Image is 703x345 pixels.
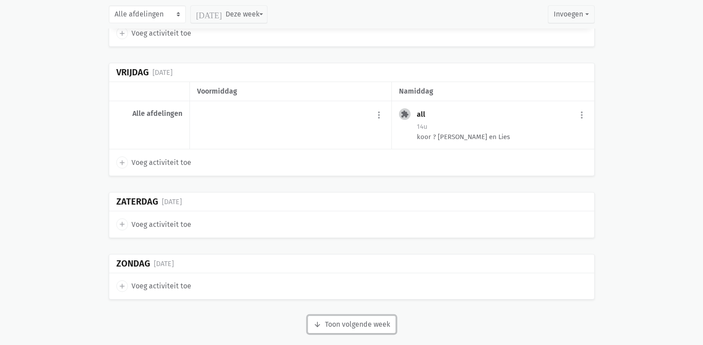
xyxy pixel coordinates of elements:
i: add [118,282,126,290]
div: [DATE] [154,258,174,270]
a: add Voeg activiteit toe [116,218,191,230]
div: all [417,110,432,119]
span: Voeg activiteit toe [132,219,191,230]
a: add Voeg activiteit toe [116,27,191,39]
i: extension [401,110,409,118]
button: Toon volgende week [308,316,396,333]
div: Zaterdag [116,197,158,207]
span: Voeg activiteit toe [132,28,191,39]
span: 14u [417,123,428,131]
div: namiddag [399,86,587,97]
i: arrow_downward [313,320,321,329]
span: Voeg activiteit toe [132,280,191,292]
div: Vrijdag [116,67,149,78]
button: Invoegen [548,5,594,23]
i: add [118,220,126,228]
a: add Voeg activiteit toe [116,280,191,292]
div: Zondag [116,259,150,269]
a: add Voeg activiteit toe [116,156,191,168]
div: koor ? [PERSON_NAME] en Lies [417,132,587,142]
div: Alle afdelingen [116,109,182,118]
i: add [118,159,126,167]
i: add [118,29,126,37]
div: [DATE] [162,196,182,208]
i: [DATE] [196,10,222,18]
span: Voeg activiteit toe [132,157,191,168]
div: voormiddag [197,86,384,97]
button: Deze week [190,5,267,23]
div: [DATE] [152,67,173,78]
